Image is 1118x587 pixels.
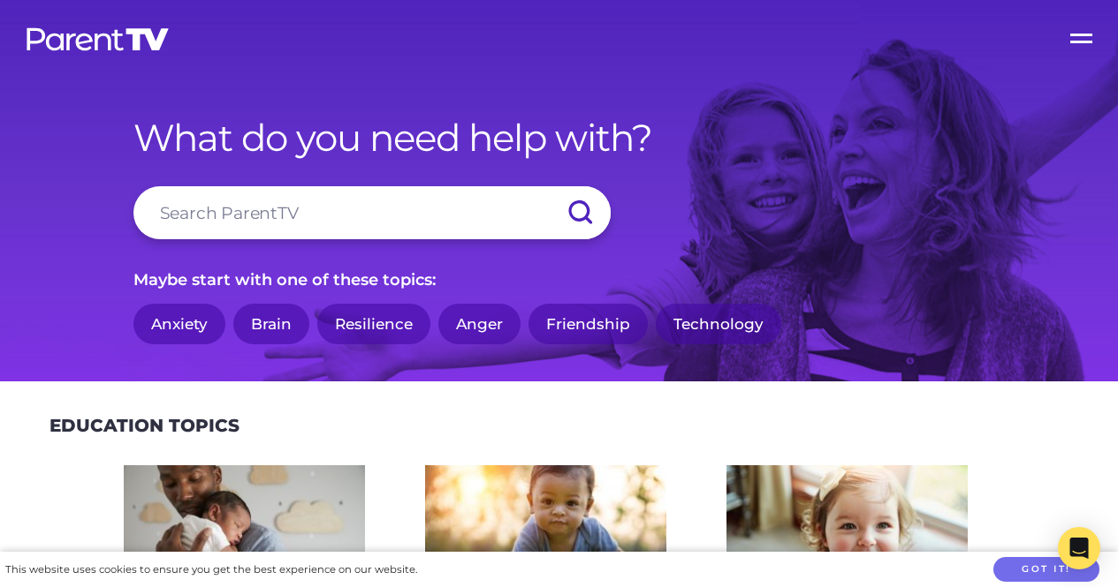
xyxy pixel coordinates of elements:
[133,266,985,294] p: Maybe start with one of these topics:
[5,561,417,579] div: This website uses cookies to ensure you get the best experience on our website.
[233,304,309,345] a: Brain
[25,26,171,52] img: parenttv-logo-white.4c85aaf.svg
[438,304,521,345] a: Anger
[993,557,1099,583] button: Got it!
[529,304,648,345] a: Friendship
[1058,527,1100,569] div: Open Intercom Messenger
[656,304,781,345] a: Technology
[133,186,611,239] input: Search ParentTV
[549,186,611,239] input: Submit
[49,415,240,436] h2: Education Topics
[133,304,225,345] a: Anxiety
[317,304,430,345] a: Resilience
[133,116,985,160] h1: What do you need help with?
